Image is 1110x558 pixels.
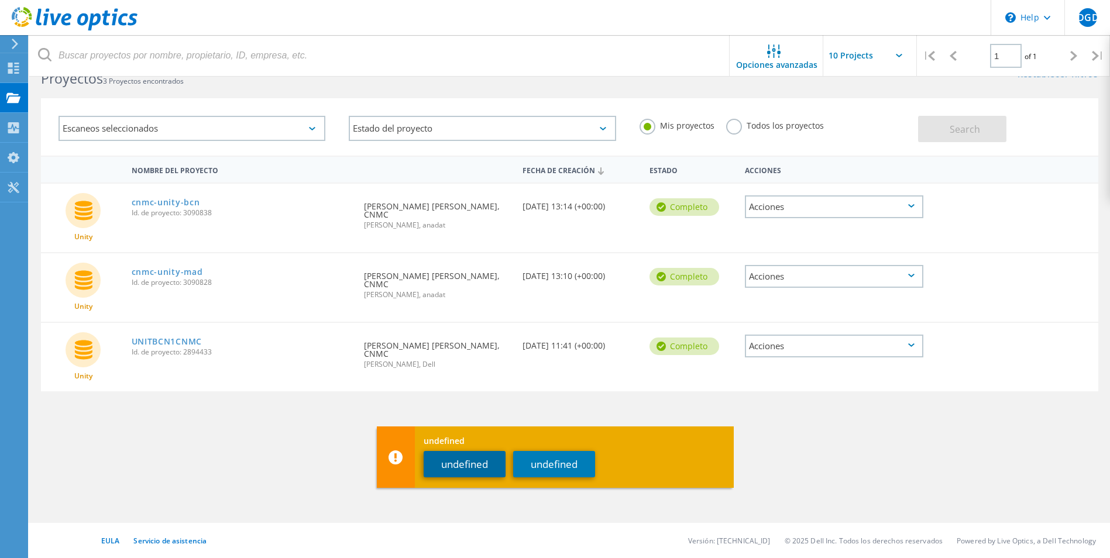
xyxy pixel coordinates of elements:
[739,159,929,180] div: Acciones
[517,253,644,292] div: [DATE] 13:10 (+00:00)
[1025,51,1037,61] span: of 1
[132,268,203,276] a: cnmc-unity-mad
[957,536,1096,546] li: Powered by Live Optics, a Dell Technology
[745,195,923,218] div: Acciones
[74,233,92,240] span: Unity
[132,349,353,356] span: Id. de proyecto: 2894433
[132,198,200,206] a: cnmc-unity-bcn
[132,337,202,346] a: UNITBCN1CNMC
[132,209,353,216] span: Id. de proyecto: 3090838
[649,268,719,285] div: completo
[745,265,923,288] div: Acciones
[349,116,616,141] div: Estado del proyecto
[126,159,359,180] div: Nombre del proyecto
[785,536,943,546] li: © 2025 Dell Inc. Todos los derechos reservados
[649,337,719,355] div: completo
[513,451,595,477] button: undefined
[517,184,644,222] div: [DATE] 13:14 (+00:00)
[736,61,817,69] span: Opciones avanzadas
[132,279,353,286] span: Id. de proyecto: 3090828
[103,76,184,86] span: 3 Proyectos encontrados
[424,437,723,445] span: undefined
[59,116,325,141] div: Escaneos seleccionados
[640,119,714,130] label: Mis proyectos
[1005,12,1016,23] svg: \n
[29,35,730,76] input: Buscar proyectos por nombre, propietario, ID, empresa, etc.
[101,536,119,546] a: EULA
[364,222,511,229] span: [PERSON_NAME], anadat
[517,323,644,361] div: [DATE] 11:41 (+00:00)
[358,253,517,310] div: [PERSON_NAME] [PERSON_NAME], CNMC
[649,198,719,216] div: completo
[517,159,644,181] div: Fecha de creación
[917,35,941,77] div: |
[364,361,511,368] span: [PERSON_NAME], Dell
[74,373,92,380] span: Unity
[358,184,517,240] div: [PERSON_NAME] [PERSON_NAME], CNMC
[424,451,506,477] button: undefined
[74,303,92,310] span: Unity
[644,159,739,180] div: Estado
[1086,35,1110,77] div: |
[950,123,980,136] span: Search
[1071,13,1104,22] span: ADGDF
[726,119,824,130] label: Todos los proyectos
[918,116,1006,142] button: Search
[358,323,517,380] div: [PERSON_NAME] [PERSON_NAME], CNMC
[133,536,207,546] a: Servicio de asistencia
[745,335,923,357] div: Acciones
[364,291,511,298] span: [PERSON_NAME], anadat
[12,25,138,33] a: Live Optics Dashboard
[688,536,771,546] li: Versión: [TECHNICAL_ID]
